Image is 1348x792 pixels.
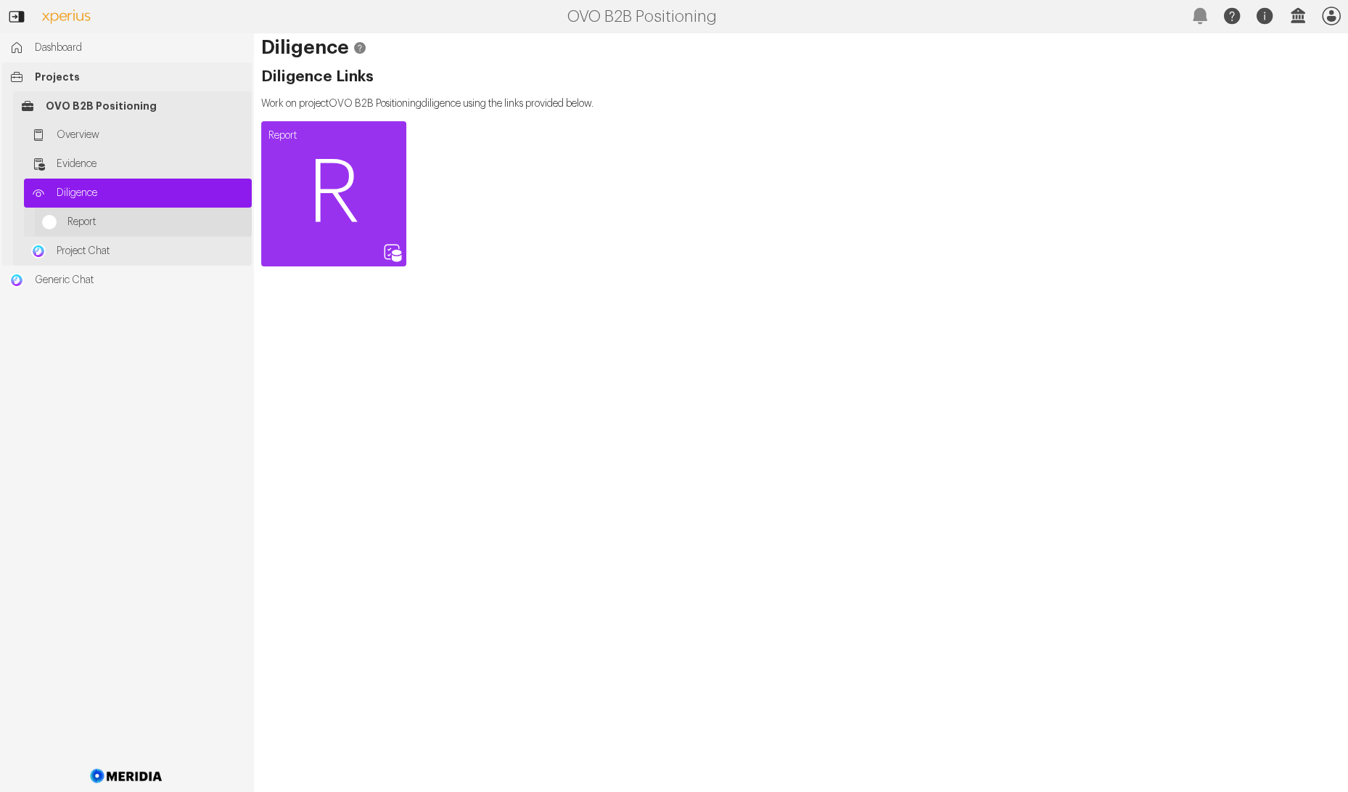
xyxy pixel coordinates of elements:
span: Projects [35,70,244,84]
img: Customer Logo [33,4,100,30]
a: Projects [2,62,252,91]
span: Overview [57,128,244,142]
h2: Diligence Links [261,70,1341,84]
img: Project Chat [31,244,46,258]
span: OVO B2B Positioning [46,99,244,113]
a: Evidence [24,150,252,179]
img: Generic Chat [9,273,24,287]
img: Meridia Logo [88,760,165,792]
a: Report [35,208,252,237]
a: OVO B2B Positioning [13,91,252,121]
a: Project ChatProject Chat [24,237,252,266]
span: Dashboard [35,41,244,55]
a: Diligence [24,179,252,208]
span: Project Chat [57,244,244,258]
span: R [261,150,406,237]
p: Work on project OVO B2B Positioning diligence using the links provided below. [261,97,1341,111]
a: Generic ChatGeneric Chat [2,266,252,295]
a: ReportR [261,121,406,266]
span: Evidence [57,157,244,171]
a: Overview [24,121,252,150]
a: Dashboard [2,33,252,62]
span: Diligence [57,186,244,200]
h1: Diligence [261,41,1341,55]
span: Generic Chat [35,273,244,287]
span: Report [67,215,244,229]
